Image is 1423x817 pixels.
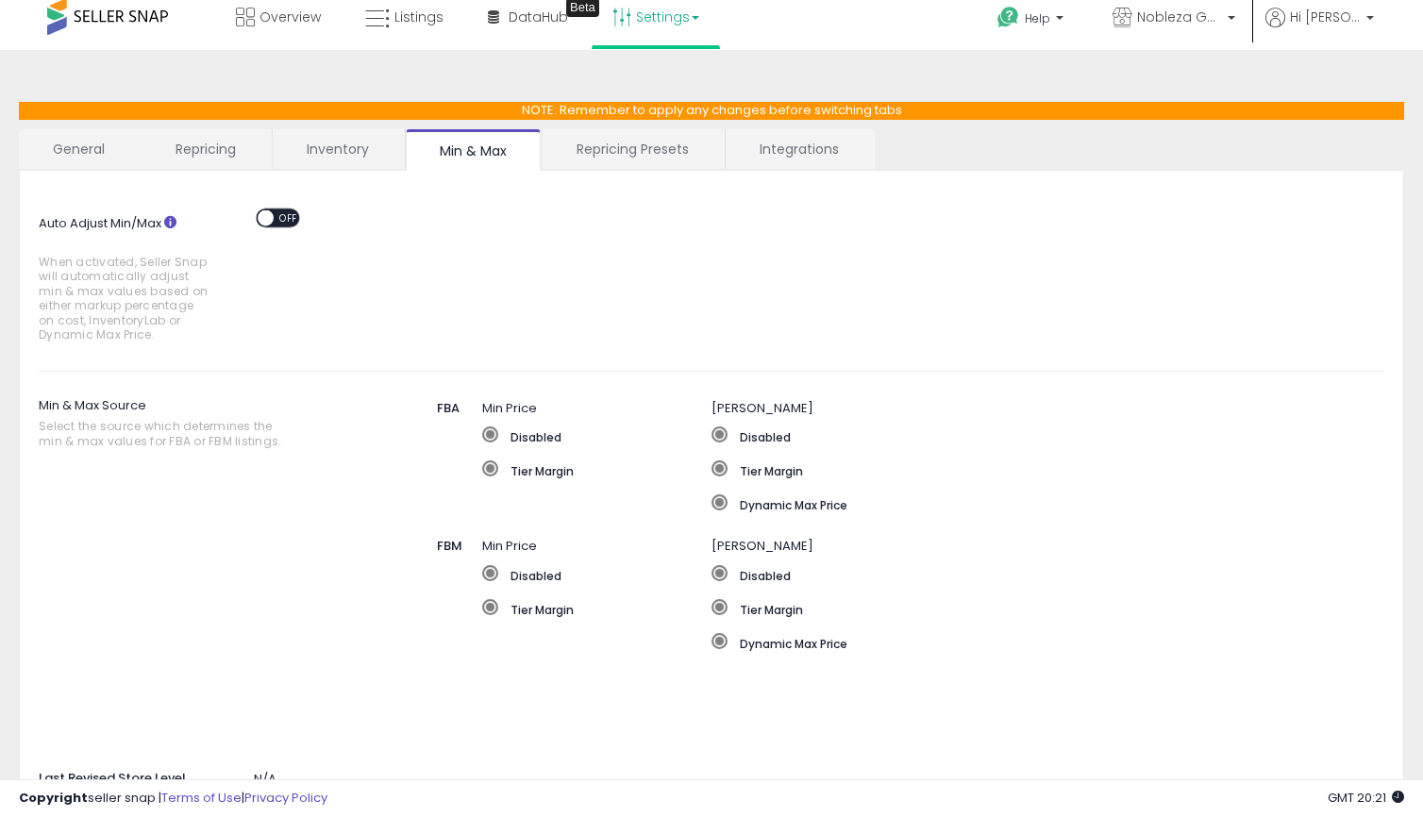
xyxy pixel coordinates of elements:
[482,537,537,555] span: Min Price
[259,8,321,26] span: Overview
[19,102,1404,120] p: NOTE: Remember to apply any changes before switching tabs
[437,537,462,555] span: FBM
[726,129,873,169] a: Integrations
[273,129,403,169] a: Inventory
[25,763,254,805] label: Last Revised Store Level Min/Max:
[142,129,270,169] a: Repricing
[1025,10,1050,26] span: Help
[482,399,537,417] span: Min Price
[1265,8,1374,50] a: Hi [PERSON_NAME]
[996,6,1020,29] i: Get Help
[25,208,254,352] label: Auto Adjust Min/Max
[39,255,209,342] span: When activated, Seller Snap will automatically adjust min & max values based on either markup per...
[482,599,711,618] label: Tier Margin
[1290,8,1361,26] span: Hi [PERSON_NAME]
[482,426,711,445] label: Disabled
[711,599,1169,618] label: Tier Margin
[19,129,140,169] a: General
[19,789,88,807] strong: Copyright
[482,460,711,479] label: Tier Margin
[711,460,1284,479] label: Tier Margin
[711,537,813,555] span: [PERSON_NAME]
[711,633,1169,652] label: Dynamic Max Price
[1137,8,1222,26] span: Nobleza Goods
[509,8,568,26] span: DataHub
[482,565,711,584] label: Disabled
[711,565,1169,584] label: Disabled
[274,209,304,225] span: OFF
[244,789,327,807] a: Privacy Policy
[406,129,541,171] a: Min & Max
[19,790,327,808] div: seller snap | |
[1328,789,1404,807] span: 2025-09-12 20:21 GMT
[543,129,723,169] a: Repricing Presets
[437,399,460,417] span: FBA
[25,771,1398,789] div: N/A
[394,8,444,26] span: Listings
[711,494,1284,513] label: Dynamic Max Price
[711,399,813,417] span: [PERSON_NAME]
[161,789,242,807] a: Terms of Use
[711,426,1284,445] label: Disabled
[39,419,294,448] span: Select the source which determines the min & max values for FBA or FBM listings.
[39,391,354,459] label: Min & Max Source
